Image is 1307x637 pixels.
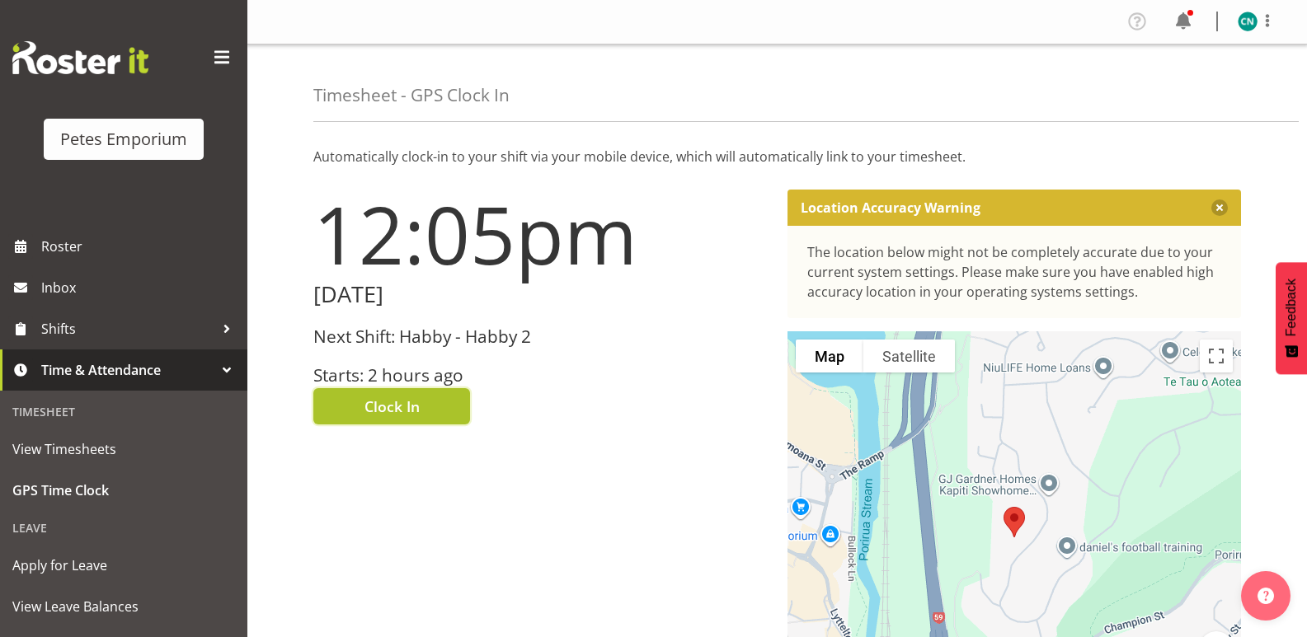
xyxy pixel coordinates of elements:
[313,190,768,279] h1: 12:05pm
[1276,262,1307,374] button: Feedback - Show survey
[1284,279,1299,336] span: Feedback
[1258,588,1274,604] img: help-xxl-2.png
[313,327,768,346] h3: Next Shift: Habby - Habby 2
[41,358,214,382] span: Time & Attendance
[313,366,768,385] h3: Starts: 2 hours ago
[4,429,243,470] a: View Timesheets
[4,470,243,511] a: GPS Time Clock
[12,437,235,461] span: View Timesheets
[313,147,1241,166] p: Automatically clock-in to your shift via your mobile device, which will automatically link to you...
[364,396,420,417] span: Clock In
[1211,199,1228,216] button: Close message
[801,199,980,216] p: Location Accuracy Warning
[12,553,235,578] span: Apply for Leave
[41,234,239,259] span: Roster
[313,388,470,424] button: Clock In
[12,478,235,503] span: GPS Time Clock
[1238,12,1258,31] img: christine-neville11214.jpg
[4,545,243,586] a: Apply for Leave
[313,86,510,105] h4: Timesheet - GPS Clock In
[60,127,187,152] div: Petes Emporium
[807,242,1222,302] div: The location below might not be completely accurate due to your current system settings. Please m...
[12,41,148,74] img: Rosterit website logo
[4,395,243,429] div: Timesheet
[796,340,863,372] button: Show street map
[4,586,243,627] a: View Leave Balances
[313,282,768,307] h2: [DATE]
[4,511,243,545] div: Leave
[1200,340,1233,372] button: Toggle fullscreen view
[41,275,239,300] span: Inbox
[863,340,955,372] button: Show satellite imagery
[41,316,214,341] span: Shifts
[12,594,235,619] span: View Leave Balances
